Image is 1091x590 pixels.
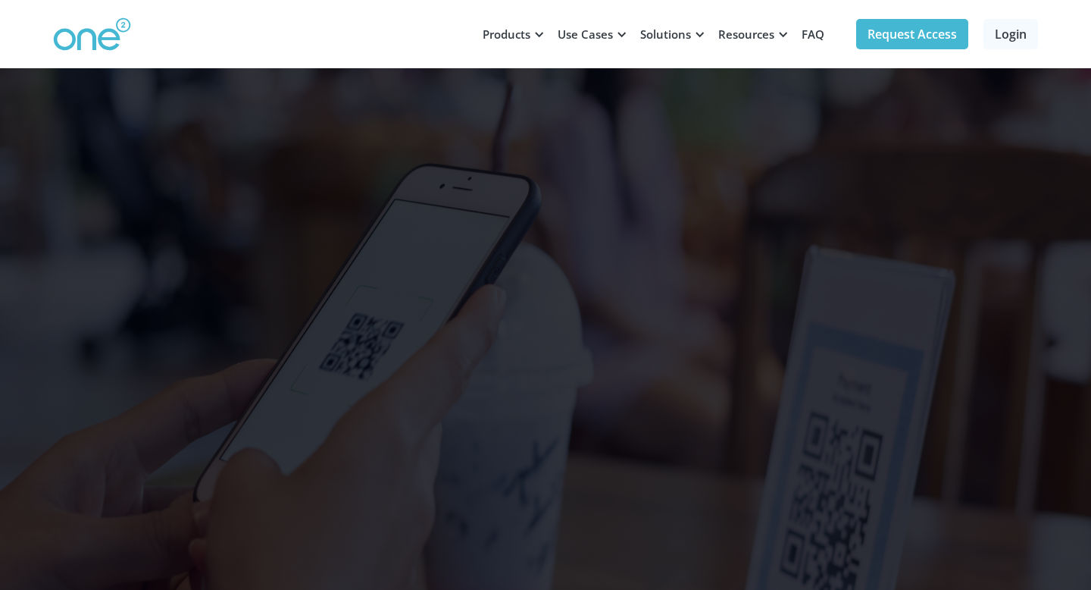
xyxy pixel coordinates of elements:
a: Request Access [856,19,968,49]
a: Login [983,19,1038,49]
div: Use Cases [558,27,613,42]
div: Solutions [640,27,691,42]
div: Resources [718,27,774,42]
div: Products [483,27,530,42]
img: One2 Logo [53,17,131,52]
a: FAQ [792,11,833,57]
